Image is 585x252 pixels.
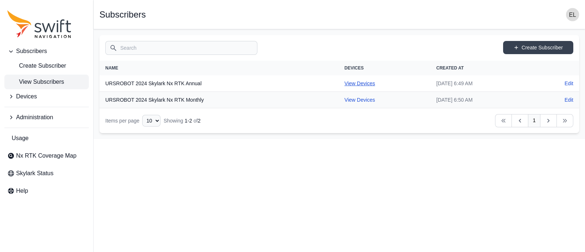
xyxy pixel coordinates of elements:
[503,41,573,54] a: Create Subscriber
[344,80,375,86] a: View Devices
[4,59,89,73] a: Create Subscriber
[185,118,192,124] span: 1 - 2
[4,75,89,89] a: View Subscribers
[163,117,200,124] div: Showing of
[4,110,89,125] button: Administration
[4,148,89,163] a: Nx RTK Coverage Map
[99,92,339,108] th: URSROBOT 2024 Skylark Nx RTK Monthly
[16,151,76,160] span: Nx RTK Coverage Map
[142,115,161,127] select: Display Limit
[105,41,257,55] input: Search
[7,61,66,70] span: Create Subscriber
[528,114,540,127] a: 1
[566,8,579,21] img: user photo
[344,97,375,103] a: View Devices
[4,131,89,146] a: Usage
[4,44,89,59] button: Subscribers
[339,61,430,75] th: Devices
[16,92,37,101] span: Devices
[4,166,89,181] a: Skylark Status
[16,113,53,122] span: Administration
[430,61,535,75] th: Created At
[16,187,28,195] span: Help
[198,118,201,124] span: 2
[430,75,535,92] td: [DATE] 6:49 AM
[16,169,53,178] span: Skylark Status
[4,184,89,198] a: Help
[99,108,579,133] nav: Table navigation
[16,47,47,56] span: Subscribers
[430,92,535,108] td: [DATE] 6:50 AM
[105,118,139,124] span: Items per page
[565,80,573,87] a: Edit
[99,75,339,92] th: URSROBOT 2024 Skylark Nx RTK Annual
[565,96,573,104] a: Edit
[12,134,29,143] span: Usage
[99,10,146,19] h1: Subscribers
[99,61,339,75] th: Name
[4,89,89,104] button: Devices
[7,78,64,86] span: View Subscribers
